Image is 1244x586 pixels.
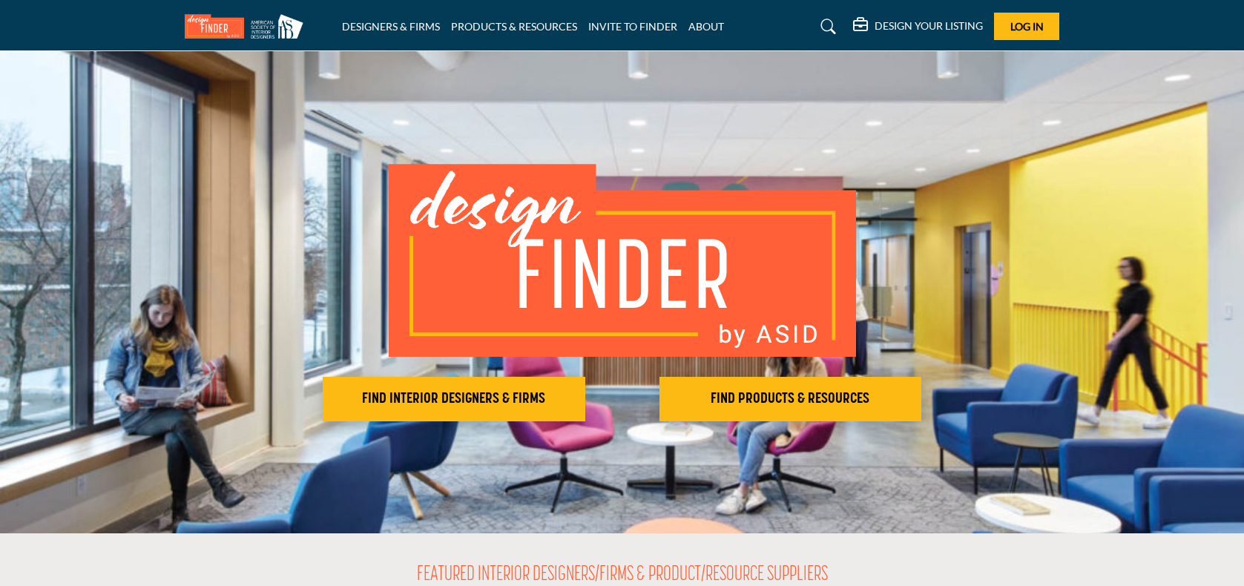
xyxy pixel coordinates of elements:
h5: DESIGN YOUR LISTING [875,19,983,33]
button: Log In [994,13,1059,40]
button: FIND INTERIOR DESIGNERS & FIRMS [323,377,585,421]
a: ABOUT [688,20,724,33]
a: Search [806,15,846,39]
img: Site Logo [185,14,311,39]
h2: FIND INTERIOR DESIGNERS & FIRMS [327,390,581,408]
h2: FIND PRODUCTS & RESOURCES [664,390,918,408]
button: FIND PRODUCTS & RESOURCES [659,377,922,421]
img: image [389,164,856,357]
a: INVITE TO FINDER [588,20,677,33]
span: Log In [1010,20,1044,33]
a: PRODUCTS & RESOURCES [451,20,577,33]
a: DESIGNERS & FIRMS [342,20,440,33]
div: DESIGN YOUR LISTING [853,18,983,36]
